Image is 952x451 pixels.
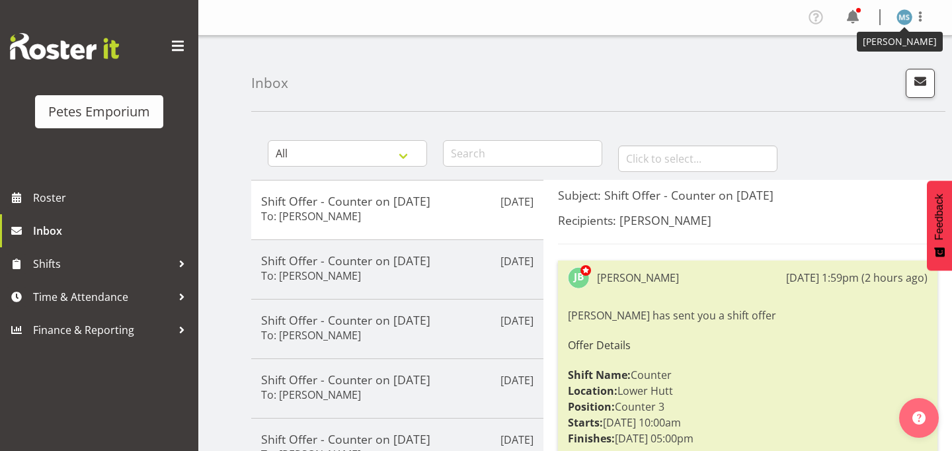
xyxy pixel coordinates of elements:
div: [DATE] 1:59pm (2 hours ago) [786,270,928,286]
button: Feedback - Show survey [927,181,952,270]
p: [DATE] [500,253,534,269]
strong: Position: [568,399,615,414]
span: Roster [33,188,192,208]
span: Time & Attendance [33,287,172,307]
p: [DATE] [500,313,534,329]
strong: Finishes: [568,431,615,446]
input: Click to select... [618,145,777,172]
h5: Shift Offer - Counter on [DATE] [261,253,534,268]
div: [PERSON_NAME] [597,270,679,286]
h6: Offer Details [568,339,928,351]
h5: Recipients: [PERSON_NAME] [558,213,937,227]
div: Petes Emporium [48,102,150,122]
h5: Shift Offer - Counter on [DATE] [261,372,534,387]
h6: To: [PERSON_NAME] [261,269,361,282]
div: [PERSON_NAME] has sent you a shift offer Counter Lower Hutt Counter 3 [DATE] 10:00am [DATE] 05:00pm [568,304,928,450]
p: [DATE] [500,372,534,388]
p: [DATE] [500,194,534,210]
input: Search [443,140,602,167]
h6: To: [PERSON_NAME] [261,210,361,223]
strong: Starts: [568,415,603,430]
h6: To: [PERSON_NAME] [261,388,361,401]
span: Finance & Reporting [33,320,172,340]
strong: Location: [568,384,617,398]
h5: Subject: Shift Offer - Counter on [DATE] [558,188,937,202]
img: Rosterit website logo [10,33,119,60]
img: maureen-sellwood712.jpg [896,9,912,25]
span: Feedback [933,194,945,240]
h5: Shift Offer - Counter on [DATE] [261,194,534,208]
h5: Shift Offer - Counter on [DATE] [261,313,534,327]
img: help-xxl-2.png [912,411,926,425]
h5: Shift Offer - Counter on [DATE] [261,432,534,446]
span: Inbox [33,221,192,241]
p: [DATE] [500,432,534,448]
h4: Inbox [251,75,288,91]
span: Shifts [33,254,172,274]
img: jodine-bunn132.jpg [568,267,589,288]
h6: To: [PERSON_NAME] [261,329,361,342]
strong: Shift Name: [568,368,631,382]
